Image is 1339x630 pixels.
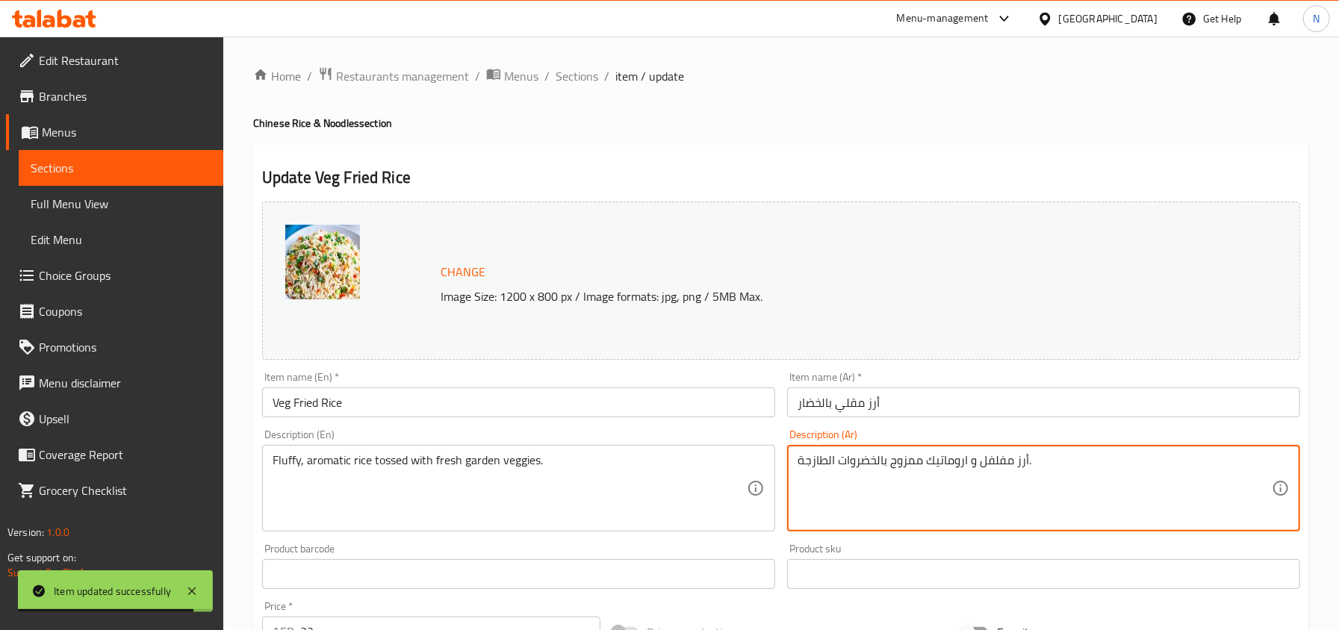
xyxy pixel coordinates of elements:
[6,437,223,472] a: Coverage Report
[31,231,211,249] span: Edit Menu
[6,293,223,329] a: Coupons
[262,166,1300,189] h2: Update Veg Fried Rice
[6,43,223,78] a: Edit Restaurant
[39,266,211,284] span: Choice Groups
[19,222,223,258] a: Edit Menu
[7,563,102,582] a: Support.OpsPlatform
[273,453,747,524] textarea: Fluffy, aromatic rice tossed with fresh garden veggies.
[262,387,775,417] input: Enter name En
[19,150,223,186] a: Sections
[504,67,538,85] span: Menus
[6,365,223,401] a: Menu disclaimer
[6,329,223,365] a: Promotions
[604,67,609,85] li: /
[475,67,480,85] li: /
[6,258,223,293] a: Choice Groups
[787,559,1300,589] input: Please enter product sku
[39,87,211,105] span: Branches
[897,10,989,28] div: Menu-management
[486,66,538,86] a: Menus
[285,225,360,299] img: Veg_Fried_Rice638929320680067100.jpg
[787,387,1300,417] input: Enter name Ar
[6,78,223,114] a: Branches
[39,481,211,499] span: Grocery Checklist
[556,67,598,85] a: Sections
[262,559,775,589] input: Please enter product barcode
[39,52,211,69] span: Edit Restaurant
[253,66,1309,86] nav: breadcrumb
[42,123,211,141] span: Menus
[39,302,211,320] span: Coupons
[7,523,44,542] span: Version:
[6,114,223,150] a: Menus
[6,401,223,437] a: Upsell
[307,67,312,85] li: /
[46,523,69,542] span: 1.0.0
[7,548,76,567] span: Get support on:
[318,66,469,86] a: Restaurants management
[435,287,1178,305] p: Image Size: 1200 x 800 px / Image formats: jpg, png / 5MB Max.
[31,159,211,177] span: Sections
[435,257,491,287] button: Change
[798,453,1272,524] textarea: أرز مفلفل و اروماتيك ممزوج بالخضروات الطازجة.
[39,374,211,392] span: Menu disclaimer
[1059,10,1158,27] div: [GEOGRAPHIC_DATA]
[336,67,469,85] span: Restaurants management
[39,410,211,428] span: Upsell
[544,67,550,85] li: /
[615,67,684,85] span: item / update
[1313,10,1320,27] span: N
[253,67,301,85] a: Home
[441,261,485,283] span: Change
[19,186,223,222] a: Full Menu View
[39,446,211,464] span: Coverage Report
[31,195,211,213] span: Full Menu View
[6,472,223,508] a: Grocery Checklist
[39,338,211,356] span: Promotions
[253,116,1309,131] h4: Chinese Rice & Noodles section
[54,583,171,599] div: Item updated successfully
